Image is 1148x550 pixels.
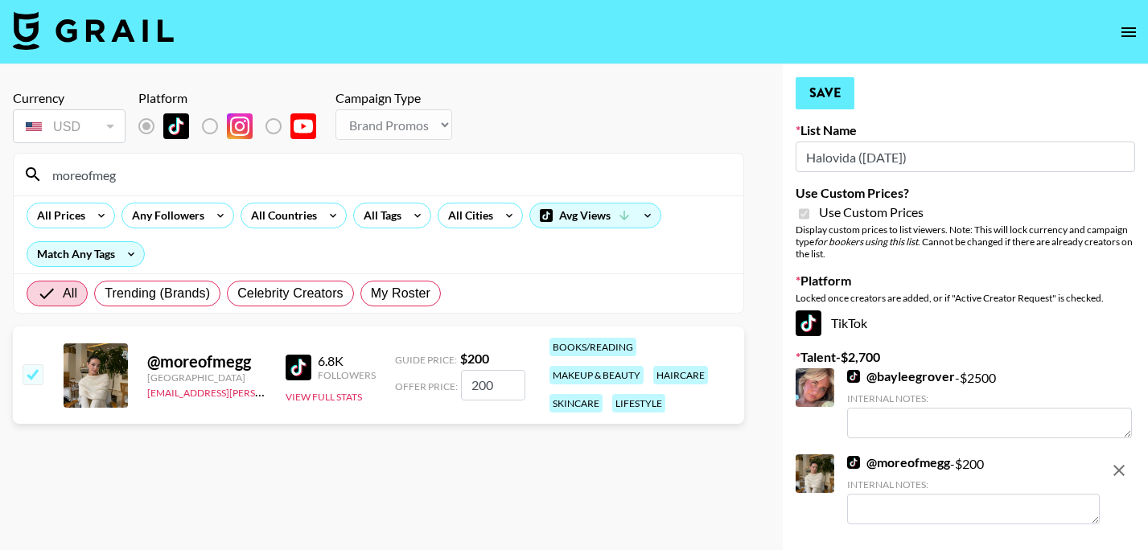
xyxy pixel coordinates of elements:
[847,368,1132,438] div: - $ 2500
[796,273,1135,289] label: Platform
[796,310,821,336] img: TikTok
[105,284,210,303] span: Trending (Brands)
[461,370,525,400] input: 200
[847,456,860,469] img: TikTok
[13,106,125,146] div: Currency is locked to USD
[847,392,1132,404] div: Internal Notes:
[147,384,385,399] a: [EMAIL_ADDRESS][PERSON_NAME][DOMAIN_NAME]
[395,354,457,366] span: Guide Price:
[354,203,405,228] div: All Tags
[796,122,1135,138] label: List Name
[241,203,320,228] div: All Countries
[335,90,452,106] div: Campaign Type
[27,242,144,266] div: Match Any Tags
[796,349,1135,365] label: Talent - $ 2,700
[796,185,1135,201] label: Use Custom Prices?
[796,77,854,109] button: Save
[286,391,362,403] button: View Full Stats
[16,113,122,141] div: USD
[237,284,344,303] span: Celebrity Creators
[530,203,660,228] div: Avg Views
[814,236,918,248] em: for bookers using this list
[147,351,266,371] div: @ moreofmegg
[13,11,174,50] img: Grail Talent
[163,113,189,139] img: TikTok
[122,203,208,228] div: Any Followers
[290,113,316,139] img: YouTube
[796,292,1135,304] div: Locked once creators are added, or if "Active Creator Request" is checked.
[27,203,88,228] div: All Prices
[138,90,329,106] div: Platform
[63,284,77,303] span: All
[653,366,708,384] div: haircare
[847,370,860,383] img: TikTok
[549,394,603,412] div: skincare
[819,204,924,220] span: Use Custom Prices
[371,284,430,303] span: My Roster
[13,90,125,106] div: Currency
[549,338,636,356] div: books/reading
[549,366,644,384] div: makeup & beauty
[796,310,1135,336] div: TikTok
[318,353,376,369] div: 6.8K
[395,380,458,392] span: Offer Price:
[147,371,266,384] div: [GEOGRAPHIC_DATA]
[1113,16,1145,48] button: open drawer
[1103,454,1135,486] button: remove
[847,454,1100,524] div: - $ 200
[847,454,950,470] a: @moreofmegg
[318,369,376,381] div: Followers
[612,394,665,412] div: lifestyle
[138,109,329,143] div: List locked to TikTok.
[847,478,1100,490] div: Internal Notes:
[286,355,311,380] img: TikTok
[796,224,1135,260] div: Display custom prices to list viewers. Note: This will lock currency and campaign type . Cannot b...
[460,351,489,366] strong: $ 200
[438,203,496,228] div: All Cities
[227,113,253,139] img: Instagram
[43,162,734,187] input: Search by User Name
[847,368,955,384] a: @bayleegrover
